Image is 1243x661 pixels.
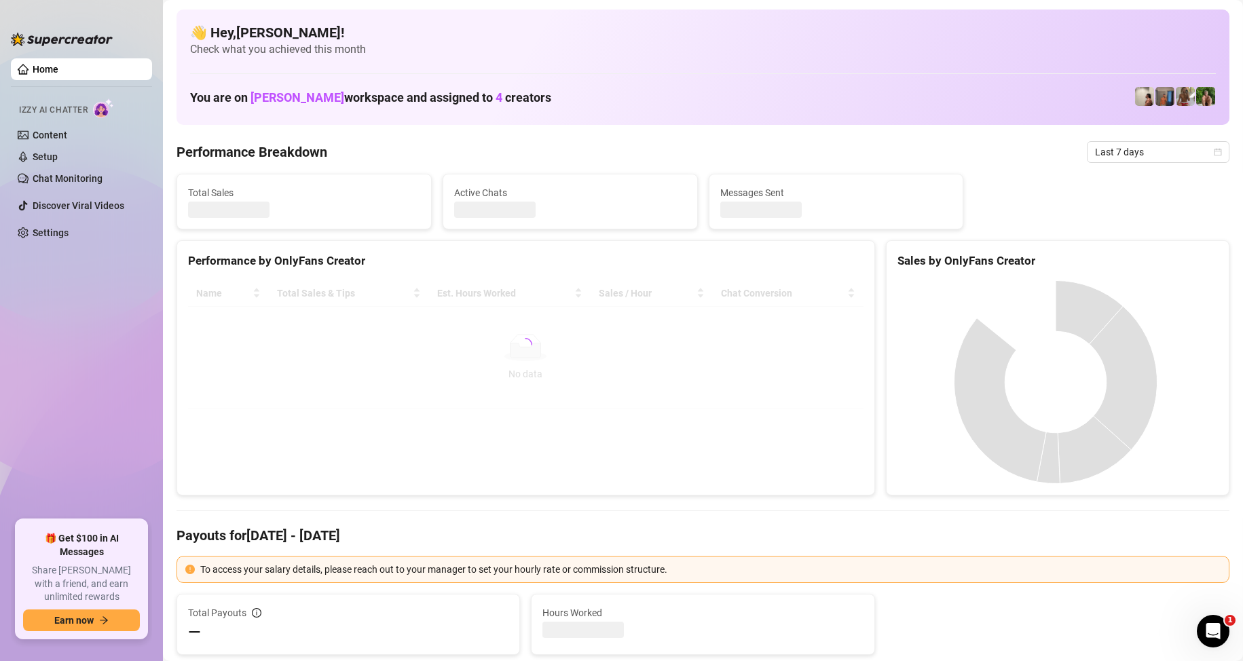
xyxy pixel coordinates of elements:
[897,252,1218,270] div: Sales by OnlyFans Creator
[185,565,195,574] span: exclamation-circle
[496,90,502,105] span: 4
[54,615,94,626] span: Earn now
[1176,87,1195,106] img: Nathaniel
[1225,615,1236,626] span: 1
[33,173,103,184] a: Chat Monitoring
[188,185,420,200] span: Total Sales
[1197,615,1229,647] iframe: Intercom live chat
[188,252,864,270] div: Performance by OnlyFans Creator
[519,338,532,352] span: loading
[93,98,114,118] img: AI Chatter
[720,185,952,200] span: Messages Sent
[251,90,344,105] span: [PERSON_NAME]
[33,151,58,162] a: Setup
[11,33,113,46] img: logo-BBDzfeDw.svg
[33,130,67,140] a: Content
[188,605,246,620] span: Total Payouts
[177,526,1229,545] h4: Payouts for [DATE] - [DATE]
[252,608,261,618] span: info-circle
[1214,148,1222,156] span: calendar
[23,609,140,631] button: Earn nowarrow-right
[19,104,88,117] span: Izzy AI Chatter
[23,564,140,604] span: Share [PERSON_NAME] with a friend, and earn unlimited rewards
[1135,87,1154,106] img: Ralphy
[454,185,686,200] span: Active Chats
[188,622,201,643] span: —
[33,227,69,238] a: Settings
[190,42,1216,57] span: Check what you achieved this month
[1155,87,1174,106] img: Wayne
[23,532,140,559] span: 🎁 Get $100 in AI Messages
[33,64,58,75] a: Home
[177,143,327,162] h4: Performance Breakdown
[542,605,863,620] span: Hours Worked
[99,616,109,625] span: arrow-right
[33,200,124,211] a: Discover Viral Videos
[1196,87,1215,106] img: Nathaniel
[190,23,1216,42] h4: 👋 Hey, [PERSON_NAME] !
[1095,142,1221,162] span: Last 7 days
[190,90,551,105] h1: You are on workspace and assigned to creators
[200,562,1221,577] div: To access your salary details, please reach out to your manager to set your hourly rate or commis...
